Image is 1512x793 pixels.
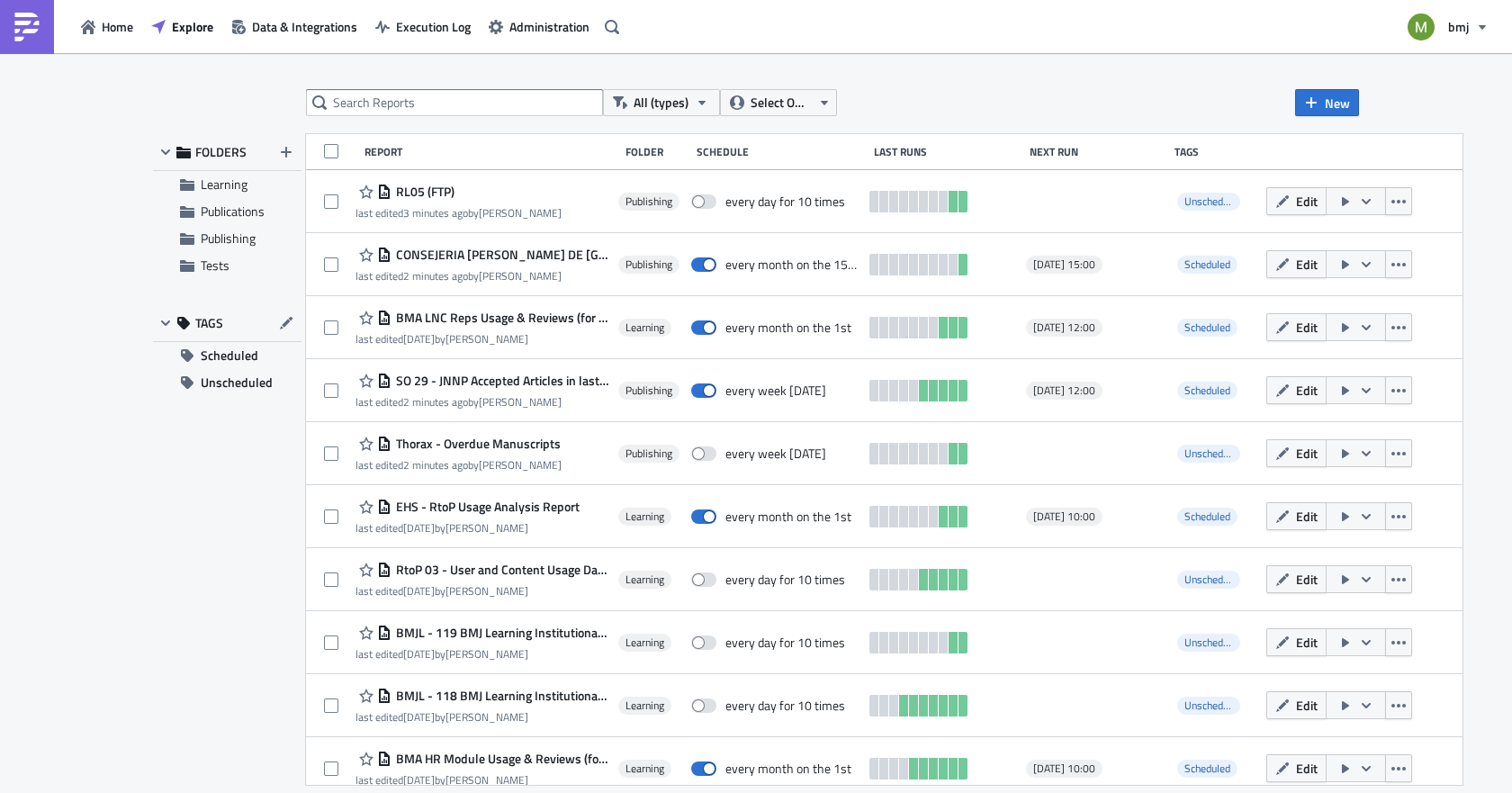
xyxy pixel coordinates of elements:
[874,145,1021,158] div: Last Runs
[391,688,609,704] span: BMJL - 118 BMJ Learning Institutional Usage
[391,310,609,326] span: BMA LNC Reps Usage & Reviews (for publication) - Monthly
[625,509,664,524] span: Learning
[1295,89,1359,116] button: New
[201,256,229,275] span: Tests
[222,13,366,41] button: Data & Integrations
[403,708,435,725] time: 2025-09-24T13:57:41Z
[172,17,213,36] span: Explore
[355,206,562,220] div: last edited by [PERSON_NAME]
[403,204,468,221] time: 2025-10-07T11:26:59Z
[1448,17,1469,36] span: bmj
[391,751,609,767] span: BMA HR Module Usage & Reviews (for publication)
[1266,628,1327,656] button: Edit
[634,93,688,113] span: All (types)
[625,320,664,335] span: Learning
[355,647,609,661] div: last edited by [PERSON_NAME]
[725,761,851,777] div: every month on the 1st
[1266,754,1327,782] button: Edit
[625,761,664,776] span: Learning
[1184,256,1230,273] span: Scheduled
[355,773,609,787] div: last edited by [PERSON_NAME]
[725,194,845,210] div: every day for 10 times
[403,582,435,599] time: 2025-09-22T07:52:05Z
[1296,759,1318,778] span: Edit
[13,13,41,41] img: PushMetrics
[201,175,247,194] span: Learning
[364,145,616,158] div: Report
[355,710,609,724] div: last edited by [PERSON_NAME]
[403,393,468,410] time: 2025-10-07T11:27:47Z
[1177,634,1240,652] span: Unscheduled
[480,13,598,41] button: Administration
[625,145,688,158] div: Folder
[355,395,609,409] div: last edited by [PERSON_NAME]
[403,330,435,347] time: 2025-10-01T10:54:57Z
[391,499,580,515] span: EHS - RtoP Usage Analysis Report
[201,369,273,396] span: Unscheduled
[1266,439,1327,467] button: Edit
[1177,256,1237,274] span: Scheduled
[1184,319,1230,336] span: Scheduled
[366,13,480,41] button: Execution Log
[391,625,609,641] span: BMJL - 119 BMJ Learning Institutional Usage - User Details
[625,257,672,272] span: Publishing
[725,257,860,273] div: every month on the 15th for 10 times
[1033,509,1095,524] span: [DATE] 10:00
[625,383,672,398] span: Publishing
[1033,383,1095,398] span: [DATE] 12:00
[355,584,609,598] div: last edited by [PERSON_NAME]
[1266,565,1327,593] button: Edit
[252,17,357,36] span: Data & Integrations
[102,17,133,36] span: Home
[391,436,561,452] span: Thorax - Overdue Manuscripts
[1296,633,1318,652] span: Edit
[751,93,811,113] span: Select Owner
[1033,257,1095,272] span: [DATE] 15:00
[1296,381,1318,400] span: Edit
[1174,145,1258,158] div: Tags
[725,698,845,714] div: every day for 10 times
[1406,12,1436,42] img: Avatar
[403,519,435,536] time: 2025-09-15T12:46:04Z
[72,13,142,41] button: Home
[142,13,222,41] button: Explore
[391,247,609,263] span: CONSEJERIA DE SANIDAD DE MADRID
[625,446,672,461] span: Publishing
[1177,760,1237,778] span: Scheduled
[195,315,223,331] span: TAGS
[625,635,664,650] span: Learning
[1266,187,1327,215] button: Edit
[725,635,845,651] div: every day for 10 times
[403,645,435,662] time: 2025-08-19T09:04:19Z
[1177,508,1237,526] span: Scheduled
[1184,445,1242,462] span: Unscheduled
[725,446,826,462] div: every week on Monday
[1266,502,1327,530] button: Edit
[403,267,468,284] time: 2025-10-07T11:27:13Z
[1266,691,1327,719] button: Edit
[201,229,256,248] span: Publishing
[1296,192,1318,211] span: Edit
[1177,571,1240,589] span: Unscheduled
[603,89,720,116] button: All (types)
[201,342,258,369] span: Scheduled
[1296,318,1318,337] span: Edit
[1177,445,1240,463] span: Unscheduled
[725,320,851,336] div: every month on the 1st
[1184,382,1230,399] span: Scheduled
[725,509,851,525] div: every month on the 1st
[355,458,562,472] div: last edited by [PERSON_NAME]
[1033,320,1095,335] span: [DATE] 12:00
[1177,193,1240,211] span: Unscheduled
[306,89,603,116] input: Search Reports
[1184,193,1242,210] span: Unscheduled
[153,342,301,369] button: Scheduled
[1451,732,1494,775] iframe: Intercom live chat
[720,89,837,116] button: Select Owner
[1296,696,1318,715] span: Edit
